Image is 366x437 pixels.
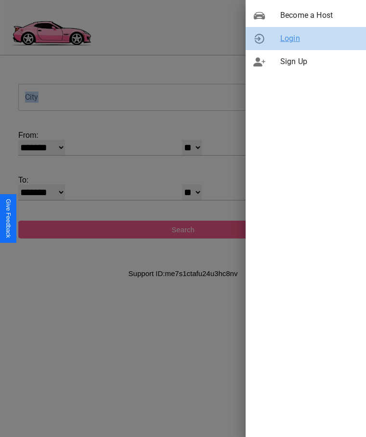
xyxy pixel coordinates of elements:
[246,27,366,50] div: Login
[246,50,366,73] div: Sign Up
[5,199,12,238] div: Give Feedback
[246,4,366,27] div: Become a Host
[280,10,358,21] span: Become a Host
[280,56,358,67] span: Sign Up
[280,33,358,44] span: Login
